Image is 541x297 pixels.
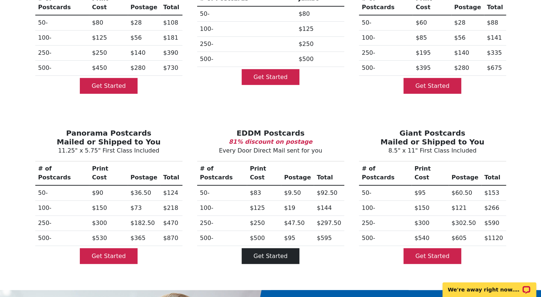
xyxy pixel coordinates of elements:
[484,15,506,31] td: $88
[197,201,247,216] th: 100-
[357,129,508,146] h3: Giant Postcards Mailed or Shipped to You
[403,248,461,264] a: Get Started
[247,201,281,216] td: $125
[35,231,89,246] th: 500-
[197,231,247,246] th: 500-
[197,37,296,52] th: 250-
[247,161,281,186] th: Print Cost
[229,138,312,145] b: 81% discount on postage
[80,78,138,94] a: Get Started
[481,216,506,231] td: $590
[451,31,484,46] td: $56
[359,185,412,201] th: 50-
[412,201,449,216] td: $150
[281,216,314,231] td: $47.50
[89,61,128,76] td: $450
[160,46,182,61] td: $390
[413,46,451,61] td: $195
[481,185,506,201] td: $153
[35,31,89,46] th: 100-
[412,161,449,186] th: Print Cost
[359,15,413,31] th: 50-
[359,231,412,246] th: 500-
[247,231,281,246] td: $500
[197,161,247,186] th: # of Postcards
[449,161,481,186] th: Postage
[160,231,182,246] td: $870
[160,185,182,201] td: $124
[359,61,413,76] th: 500-
[449,231,481,246] td: $605
[449,216,481,231] td: $302.50
[296,6,344,22] td: $80
[484,31,506,46] td: $141
[359,201,412,216] th: 100-
[481,161,506,186] th: Total
[296,22,344,37] td: $125
[196,146,346,155] p: Every Door Direct Mail sent for you
[35,161,89,186] th: # of Postcards
[35,46,89,61] th: 250-
[281,201,314,216] td: $19
[438,274,541,297] iframe: LiveChat chat widget
[80,248,138,264] a: Get Started
[35,61,89,76] th: 500-
[314,161,344,186] th: Total
[412,185,449,201] td: $95
[35,201,89,216] th: 100-
[89,46,128,61] td: $250
[197,52,296,67] th: 500-
[314,185,344,201] td: $92.50
[451,15,484,31] td: $28
[403,78,461,94] a: Get Started
[484,46,506,61] td: $335
[89,185,128,201] td: $90
[197,22,296,37] th: 100-
[413,61,451,76] td: $395
[281,231,314,246] td: $95
[160,201,182,216] td: $218
[128,61,160,76] td: $280
[128,15,160,31] td: $28
[128,46,160,61] td: $140
[34,129,184,146] h3: Panorama Postcards Mailed or Shipped to You
[196,129,346,137] h3: EDDM Postcards
[359,46,413,61] th: 250-
[359,31,413,46] th: 100-
[357,146,508,155] p: 8.5" x 11" First Class Included
[413,15,451,31] td: $60
[89,216,128,231] td: $300
[484,61,506,76] td: $675
[89,31,128,46] td: $125
[242,69,299,85] a: Get Started
[242,248,299,264] a: Get Started
[449,201,481,216] td: $121
[197,6,296,22] th: 50-
[281,161,314,186] th: Postage
[451,61,484,76] td: $280
[89,15,128,31] td: $80
[128,231,160,246] td: $365
[197,216,247,231] th: 250-
[413,31,451,46] td: $85
[160,161,182,186] th: Total
[128,31,160,46] td: $56
[314,231,344,246] td: $595
[449,185,481,201] td: $60.50
[128,216,160,231] td: $182.50
[481,231,506,246] td: $1120
[160,61,182,76] td: $730
[359,161,412,186] th: # of Postcards
[128,201,160,216] td: $73
[160,31,182,46] td: $181
[247,216,281,231] td: $250
[89,161,128,186] th: Print Cost
[128,161,160,186] th: Postage
[281,185,314,201] td: $9.50
[197,185,247,201] th: 50-
[296,52,344,67] td: $500
[35,185,89,201] th: 50-
[451,46,484,61] td: $140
